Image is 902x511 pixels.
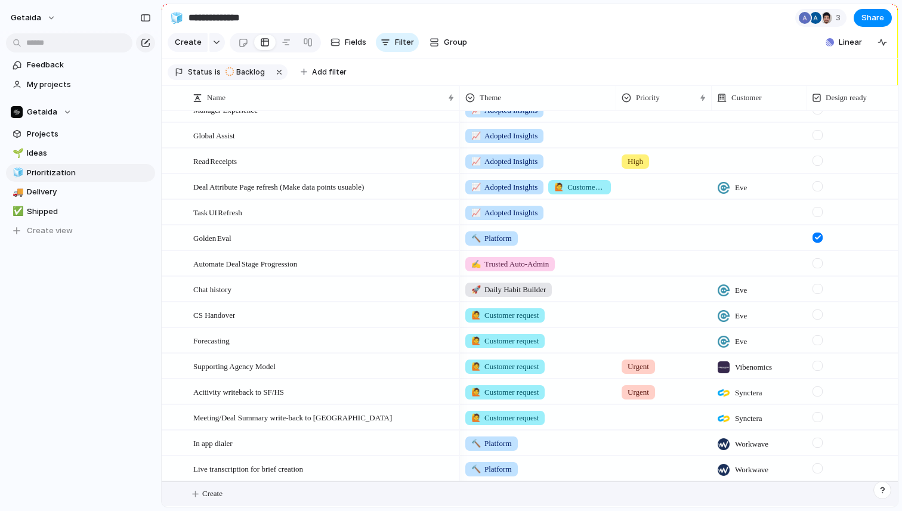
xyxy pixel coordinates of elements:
span: Adopted Insights [471,130,538,142]
button: getaida [5,8,62,27]
span: Golden Eval [193,231,231,244]
span: 📈 [471,157,481,166]
span: Adopted Insights [471,156,538,168]
span: 🔨 [471,234,481,243]
span: 🙋 [471,362,481,371]
span: Getaida [27,106,57,118]
span: Prioritization [27,167,151,179]
span: Feedback [27,59,151,71]
button: Group [424,33,473,52]
span: Workwave [735,464,768,476]
button: Create [168,33,208,52]
span: Share [861,12,884,24]
a: 🌱Ideas [6,144,155,162]
span: Ideas [27,147,151,159]
span: Read Receipts [193,154,237,168]
span: CS Handover [193,308,235,321]
span: 📈 [471,182,481,191]
span: Vibenomics [735,361,772,373]
span: Backlog [236,67,265,78]
button: Backlog [222,66,272,79]
span: Task UI Refresh [193,205,242,219]
div: 🌱 [13,147,21,160]
span: Design ready [826,92,867,104]
span: Linear [839,36,862,48]
span: Customer request [471,335,539,347]
span: Urgent [628,361,649,373]
div: ✅ [13,205,21,218]
span: Eve [735,284,747,296]
span: Fields [345,36,366,48]
span: Synctera [735,387,762,399]
button: Fields [326,33,371,52]
span: Urgent [628,386,649,398]
a: 🧊Prioritization [6,164,155,182]
a: Projects [6,125,155,143]
button: 🚚 [11,186,23,198]
a: 🚚Delivery [6,183,155,201]
button: Create view [6,222,155,240]
span: 🚀 [471,285,481,294]
a: My projects [6,76,155,94]
button: Add filter [294,64,354,80]
button: Getaida [6,103,155,121]
span: Adopted Insights [471,207,538,219]
span: Chat history [193,282,231,296]
span: Projects [27,128,151,140]
span: Eve [735,182,747,194]
span: Theme [480,92,501,104]
span: Create [175,36,202,48]
span: Create view [27,225,73,237]
span: Platform [471,438,512,450]
button: Filter [376,33,419,52]
span: 🙋 [471,311,481,320]
button: ✅ [11,206,23,218]
span: Synctera [735,413,762,425]
span: Customer request [471,386,539,398]
span: Supporting Agency Model [193,359,276,373]
span: Acitivity writeback to SF/HS [193,385,284,398]
button: 🧊 [11,167,23,179]
span: Group [444,36,467,48]
span: My projects [27,79,151,91]
span: Customer request [471,309,539,321]
span: In app dialer [193,436,233,450]
div: 🧊 [170,10,183,26]
span: Trusted Auto-Admin [471,258,549,270]
span: 🔨 [471,439,481,448]
a: ✅Shipped [6,203,155,221]
span: Platform [471,463,512,475]
span: Create [202,488,223,500]
div: 🧊 [13,166,21,179]
button: Share [854,9,892,27]
span: 🙋 [471,388,481,397]
span: 🙋 [471,336,481,345]
span: Workwave [735,438,768,450]
span: Forecasting [193,333,230,347]
span: Platform [471,233,512,244]
span: Name [207,92,225,104]
button: is [212,66,223,79]
span: Automate Deal Stage Progression [193,256,297,270]
span: 🙋 [471,413,481,422]
span: Customer request [471,361,539,373]
span: ✍️ [471,259,481,268]
span: Customer request [554,181,605,193]
span: Global Assist [193,128,235,142]
span: 🙋 [554,182,564,191]
span: 📈 [471,208,481,217]
span: 3 [836,12,844,24]
span: Daily Habit Builder [471,284,546,296]
span: Eve [735,310,747,322]
span: Shipped [27,206,151,218]
span: Delivery [27,186,151,198]
span: Live transcription for brief creation [193,462,303,475]
span: Priority [636,92,660,104]
span: 📈 [471,131,481,140]
button: 🧊 [167,8,186,27]
span: is [215,67,221,78]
